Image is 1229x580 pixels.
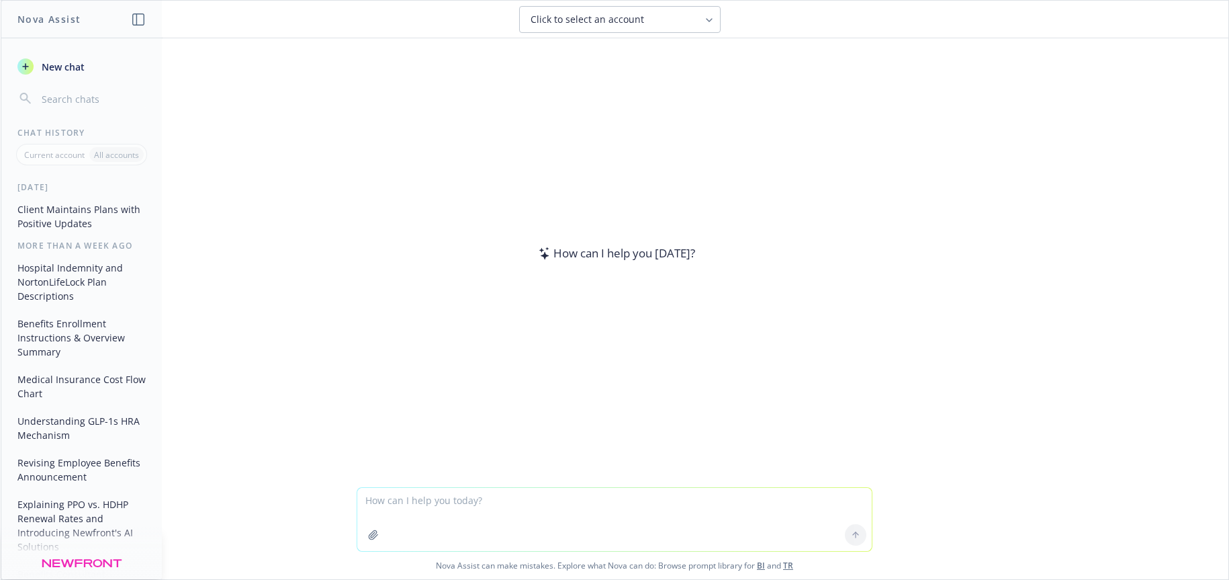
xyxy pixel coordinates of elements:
[39,60,85,74] span: New chat
[531,13,644,26] span: Click to select an account
[1,181,162,193] div: [DATE]
[6,552,1223,579] span: Nova Assist can make mistakes. Explore what Nova can do: Browse prompt library for and
[12,368,151,405] button: Medical Insurance Cost Flow Chart
[12,54,151,79] button: New chat
[1,240,162,251] div: More than a week ago
[94,149,139,161] p: All accounts
[17,12,81,26] h1: Nova Assist
[12,198,151,235] button: Client Maintains Plans with Positive Updates
[757,560,765,571] a: BI
[12,452,151,488] button: Revising Employee Benefits Announcement
[783,560,793,571] a: TR
[519,6,721,33] button: Click to select an account
[12,257,151,307] button: Hospital Indemnity and NortonLifeLock Plan Descriptions
[12,493,151,558] button: Explaining PPO vs. HDHP Renewal Rates and Introducing Newfront's AI Solutions
[39,89,146,108] input: Search chats
[535,245,695,262] div: How can I help you [DATE]?
[1,127,162,138] div: Chat History
[12,410,151,446] button: Understanding GLP-1s HRA Mechanism
[12,313,151,363] button: Benefits Enrollment Instructions & Overview Summary
[24,149,85,161] p: Current account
